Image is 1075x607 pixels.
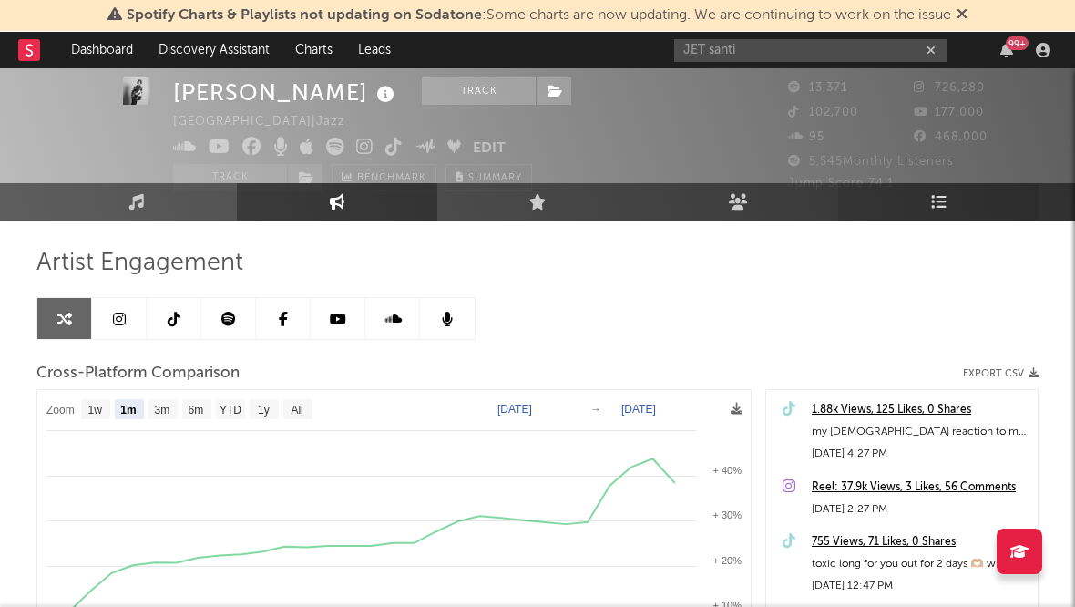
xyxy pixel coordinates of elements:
[58,32,146,68] a: Dashboard
[812,575,1029,597] div: [DATE] 12:47 PM
[36,363,240,385] span: Cross-Platform Comparison
[357,168,426,190] span: Benchmark
[258,404,270,417] text: 1y
[812,553,1029,575] div: toxic long for you out for 2 days 🫶🏼 what’s ur fav lyric?? #dontbtoxic #rnb
[46,404,75,417] text: Zoom
[345,32,404,68] a: Leads
[127,8,951,23] span: : Some charts are now updating. We are continuing to work on the issue
[189,404,204,417] text: 6m
[963,368,1039,379] button: Export CSV
[713,465,742,476] text: + 40%
[88,404,103,417] text: 1w
[812,499,1029,520] div: [DATE] 2:27 PM
[957,8,967,23] span: Dismiss
[914,131,988,143] span: 468,000
[914,82,985,94] span: 726,280
[812,399,1029,421] a: 1.88k Views, 125 Likes, 0 Shares
[812,531,1029,553] a: 755 Views, 71 Likes, 0 Shares
[220,404,241,417] text: YTD
[788,178,894,190] span: Jump Score: 74.1
[914,107,984,118] span: 177,000
[812,477,1029,499] a: Reel: 37.9k Views, 3 Likes, 56 Comments
[674,39,947,62] input: Search for artists
[155,404,170,417] text: 3m
[468,173,522,183] span: Summary
[173,111,366,133] div: [GEOGRAPHIC_DATA] | Jazz
[173,164,287,191] button: Track
[788,131,824,143] span: 95
[332,164,436,191] a: Benchmark
[713,509,742,520] text: + 30%
[422,77,536,105] button: Track
[812,443,1029,465] div: [DATE] 4:27 PM
[473,138,506,160] button: Edit
[621,403,656,416] text: [DATE]
[788,82,847,94] span: 13,371
[291,404,302,417] text: All
[713,555,742,566] text: + 20%
[788,156,954,168] span: 5,545 Monthly Listeners
[127,8,482,23] span: Spotify Charts & Playlists not updating on Sodatone
[173,77,399,108] div: [PERSON_NAME]
[788,107,858,118] span: 102,700
[445,164,532,191] button: Summary
[590,403,601,416] text: →
[120,404,136,417] text: 1m
[812,421,1029,443] div: my [DEMOGRAPHIC_DATA] reaction to my song “Toxic (Long for You)” 😂 check it out if you haven’t ye...
[36,252,243,274] span: Artist Engagement
[1006,36,1029,50] div: 99 +
[146,32,282,68] a: Discovery Assistant
[282,32,345,68] a: Charts
[497,403,532,416] text: [DATE]
[1000,43,1013,57] button: 99+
